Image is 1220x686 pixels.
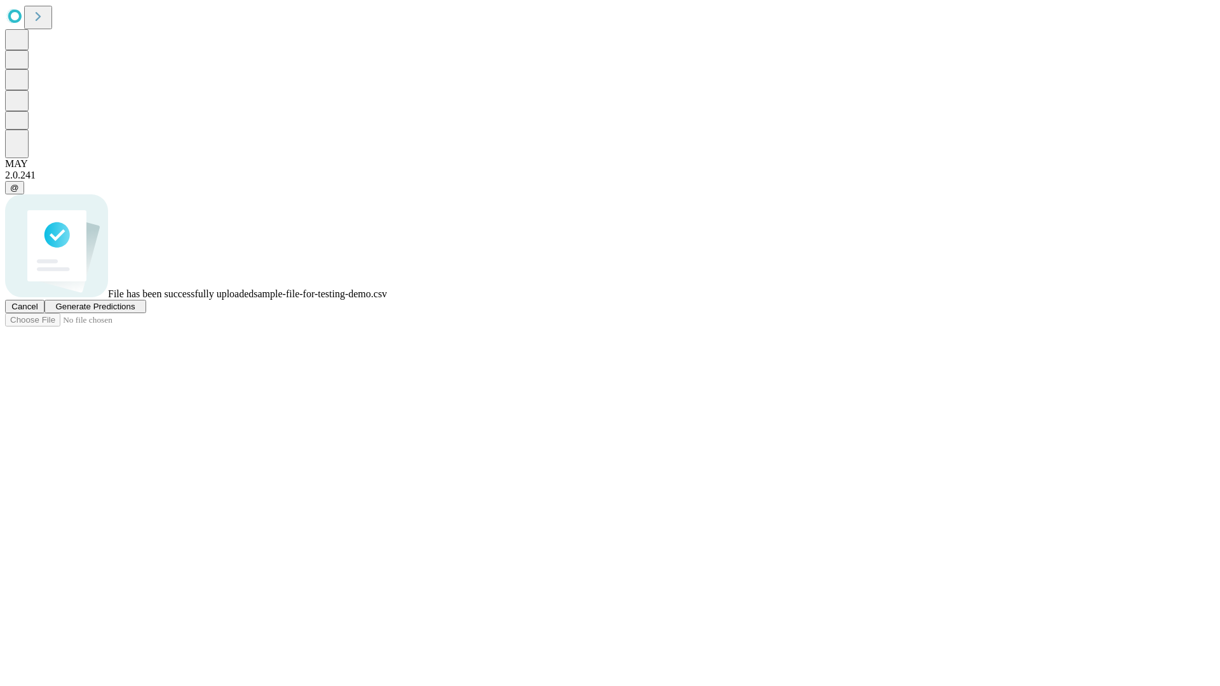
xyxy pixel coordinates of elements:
button: Cancel [5,300,44,313]
div: MAY [5,158,1215,170]
button: Generate Predictions [44,300,146,313]
span: sample-file-for-testing-demo.csv [254,288,387,299]
span: File has been successfully uploaded [108,288,254,299]
span: Cancel [11,302,38,311]
div: 2.0.241 [5,170,1215,181]
span: Generate Predictions [55,302,135,311]
button: @ [5,181,24,194]
span: @ [10,183,19,192]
